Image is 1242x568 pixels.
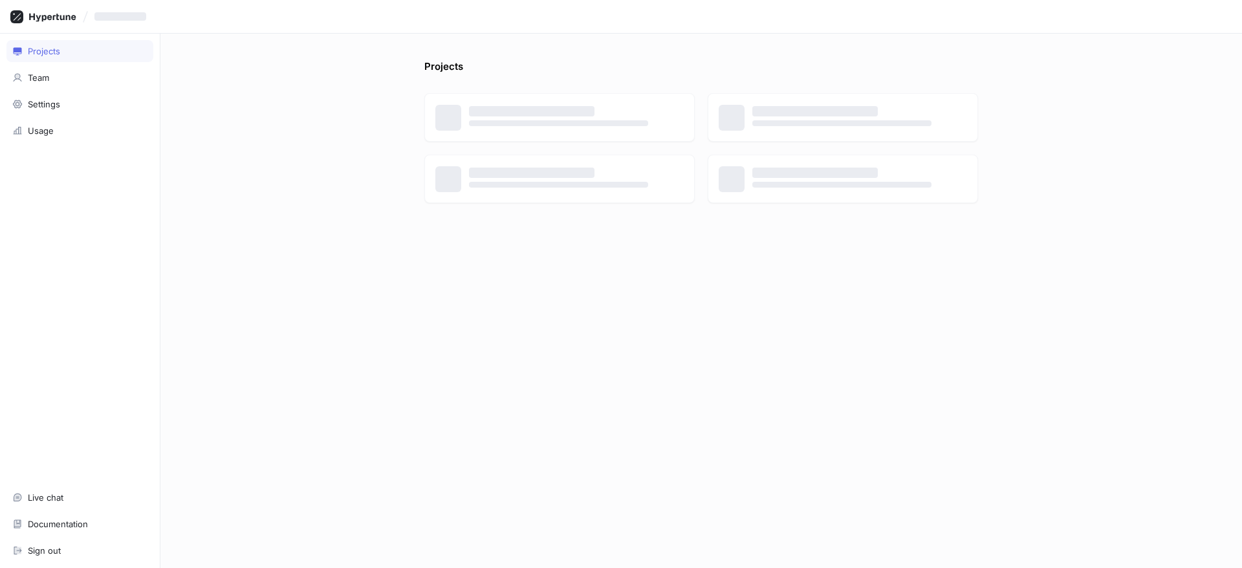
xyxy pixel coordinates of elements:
[6,93,153,115] a: Settings
[752,168,878,178] span: ‌
[469,106,594,116] span: ‌
[28,126,54,136] div: Usage
[469,120,648,126] span: ‌
[6,40,153,62] a: Projects
[6,513,153,535] a: Documentation
[94,12,146,21] span: ‌
[28,46,60,56] div: Projects
[469,168,594,178] span: ‌
[28,545,61,556] div: Sign out
[752,106,878,116] span: ‌
[6,67,153,89] a: Team
[28,72,49,83] div: Team
[28,99,60,109] div: Settings
[752,120,931,126] span: ‌
[28,519,88,529] div: Documentation
[89,6,157,27] button: ‌
[28,492,63,503] div: Live chat
[752,182,931,188] span: ‌
[6,120,153,142] a: Usage
[469,182,648,188] span: ‌
[424,60,463,80] p: Projects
